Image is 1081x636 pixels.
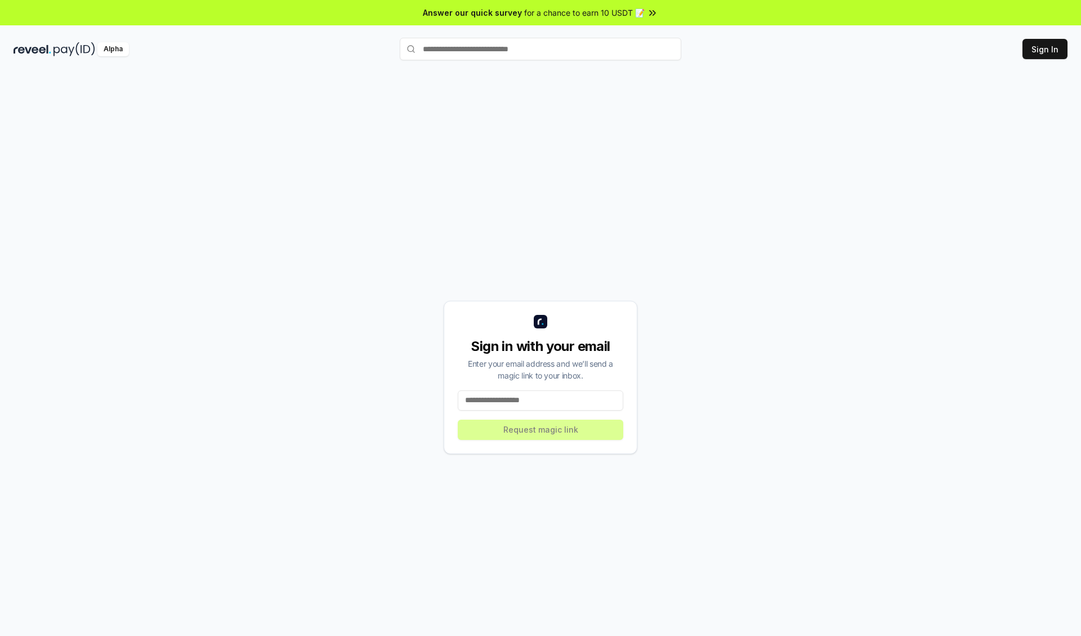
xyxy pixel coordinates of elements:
img: pay_id [53,42,95,56]
span: for a chance to earn 10 USDT 📝 [524,7,645,19]
button: Sign In [1022,39,1067,59]
div: Enter your email address and we’ll send a magic link to your inbox. [458,358,623,381]
img: reveel_dark [14,42,51,56]
span: Answer our quick survey [423,7,522,19]
div: Alpha [97,42,129,56]
img: logo_small [534,315,547,328]
div: Sign in with your email [458,337,623,355]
